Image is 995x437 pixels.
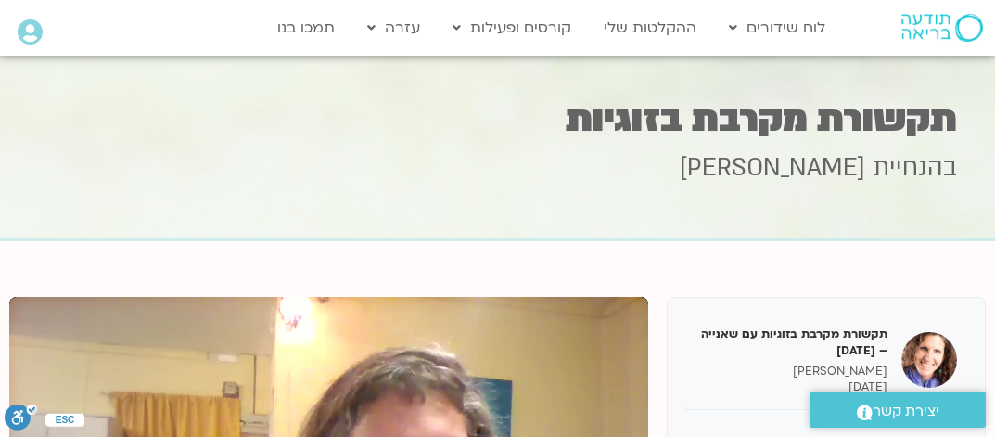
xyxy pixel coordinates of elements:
[873,399,939,424] span: יצירת קשר
[268,10,344,45] a: תמכו בנו
[720,10,835,45] a: לוח שידורים
[695,326,887,359] h5: תקשורת מקרבת בזוגיות עם שאנייה – [DATE]
[695,364,887,379] p: [PERSON_NAME]
[695,379,887,395] p: [DATE]
[358,10,429,45] a: עזרה
[443,10,580,45] a: קורסים ופעילות
[901,332,957,388] img: תקשורת מקרבת בזוגיות עם שאנייה – 20/05/25
[901,14,983,42] img: תודעה בריאה
[594,10,706,45] a: ההקלטות שלי
[810,392,986,428] a: יצירת קשר
[680,151,865,185] span: [PERSON_NAME]
[873,151,957,185] span: בהנחיית
[39,101,957,137] h1: תקשורת מקרבת בזוגיות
